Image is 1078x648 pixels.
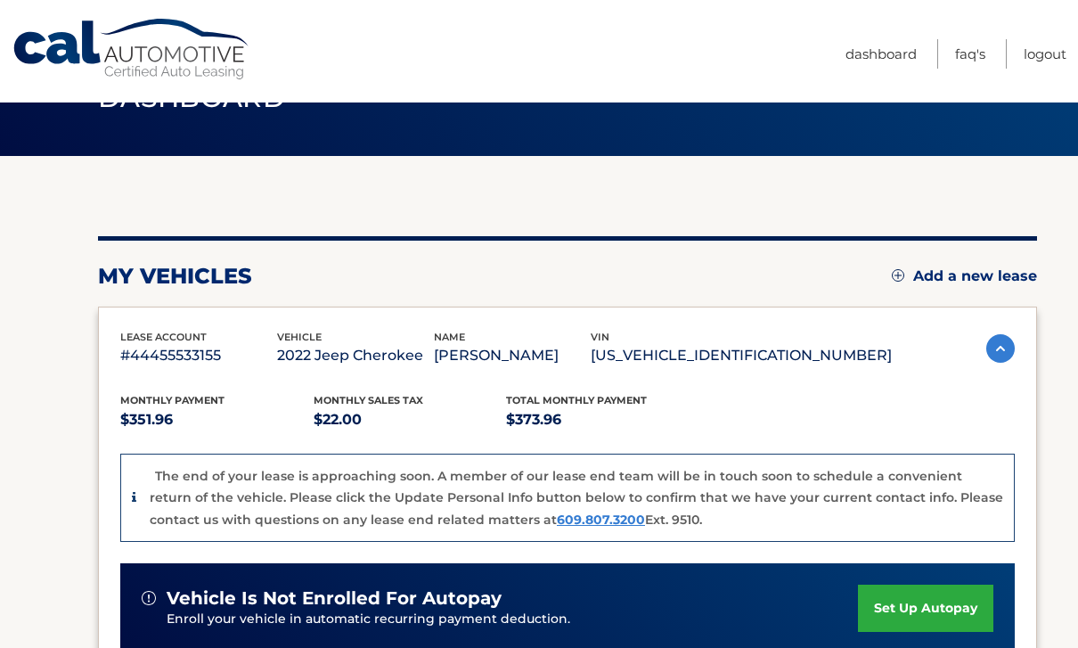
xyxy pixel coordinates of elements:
[506,407,699,432] p: $373.96
[277,343,434,368] p: 2022 Jeep Cherokee
[591,331,609,343] span: vin
[314,394,423,406] span: Monthly sales Tax
[277,331,322,343] span: vehicle
[434,343,591,368] p: [PERSON_NAME]
[167,587,502,610] span: vehicle is not enrolled for autopay
[142,591,156,605] img: alert-white.svg
[120,407,314,432] p: $351.96
[845,39,917,69] a: Dashboard
[955,39,985,69] a: FAQ's
[434,331,465,343] span: name
[892,269,904,282] img: add.svg
[167,610,858,629] p: Enroll your vehicle in automatic recurring payment deduction.
[120,394,225,406] span: Monthly Payment
[314,407,507,432] p: $22.00
[98,263,252,290] h2: my vehicles
[150,468,1003,528] p: The end of your lease is approaching soon. A member of our lease end team will be in touch soon t...
[557,512,645,528] a: 609.807.3200
[120,343,277,368] p: #44455533155
[986,334,1015,363] img: accordion-active.svg
[1024,39,1066,69] a: Logout
[591,343,892,368] p: [US_VEHICLE_IDENTIFICATION_NUMBER]
[858,585,993,632] a: set up autopay
[892,267,1037,285] a: Add a new lease
[120,331,207,343] span: lease account
[506,394,647,406] span: Total Monthly Payment
[12,18,252,81] a: Cal Automotive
